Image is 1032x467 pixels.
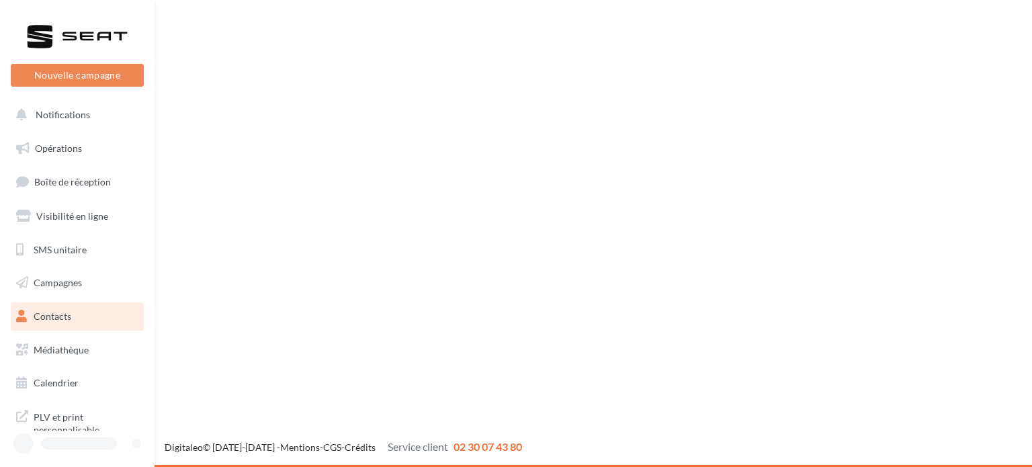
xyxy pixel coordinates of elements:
a: Calendrier [8,369,146,397]
a: Opérations [8,134,146,163]
span: Service client [388,440,448,453]
span: Contacts [34,310,71,322]
a: Visibilité en ligne [8,202,146,230]
span: 02 30 07 43 80 [454,440,522,453]
a: Digitaleo [165,441,203,453]
a: CGS [323,441,341,453]
span: © [DATE]-[DATE] - - - [165,441,522,453]
span: PLV et print personnalisable [34,408,138,437]
span: Médiathèque [34,344,89,355]
button: Nouvelle campagne [11,64,144,87]
a: SMS unitaire [8,236,146,264]
a: Contacts [8,302,146,331]
a: Mentions [280,441,320,453]
span: Calendrier [34,377,79,388]
a: Crédits [345,441,376,453]
span: Opérations [35,142,82,154]
button: Notifications [8,101,141,129]
a: Boîte de réception [8,167,146,196]
a: PLV et print personnalisable [8,402,146,442]
span: Notifications [36,109,90,120]
a: Campagnes [8,269,146,297]
a: Médiathèque [8,336,146,364]
span: Boîte de réception [34,176,111,187]
span: Visibilité en ligne [36,210,108,222]
span: SMS unitaire [34,243,87,255]
span: Campagnes [34,277,82,288]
